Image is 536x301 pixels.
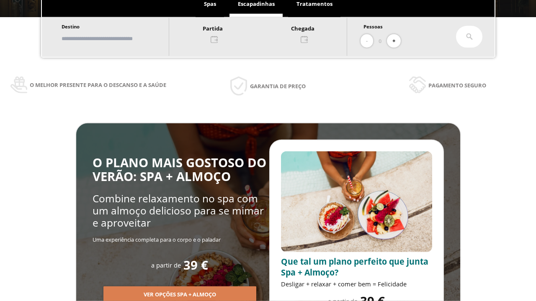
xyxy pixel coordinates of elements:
[250,82,306,91] span: Garantia de preço
[183,258,208,272] span: 39 €
[93,236,221,243] span: Uma experiência completa para o corpo e o paladar
[379,36,381,46] span: 0
[281,280,407,288] span: Desligar + relaxar + comer bem = Felicidade
[144,291,216,299] span: Ver opções Spa + Almoço
[387,34,401,48] button: +
[151,261,181,269] span: a partir de
[62,23,80,30] span: Destino
[428,81,486,90] span: Pagamento seguro
[30,80,166,89] span: O melhor presente para o descanso e a saúde
[93,191,264,230] span: Combine relaxamento no spa com um almoço delicioso para se mimar e aproveitar
[361,34,373,48] button: -
[363,23,383,30] span: Pessoas
[103,291,256,298] a: Ver opções Spa + Almoço
[281,256,428,278] span: Que tal um plano perfeito que junta Spa + Almoço?
[93,154,266,185] span: O PLANO MAIS GOSTOSO DO VERÃO: SPA + ALMOÇO
[281,151,432,252] img: promo-sprunch.ElVl7oUD.webp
